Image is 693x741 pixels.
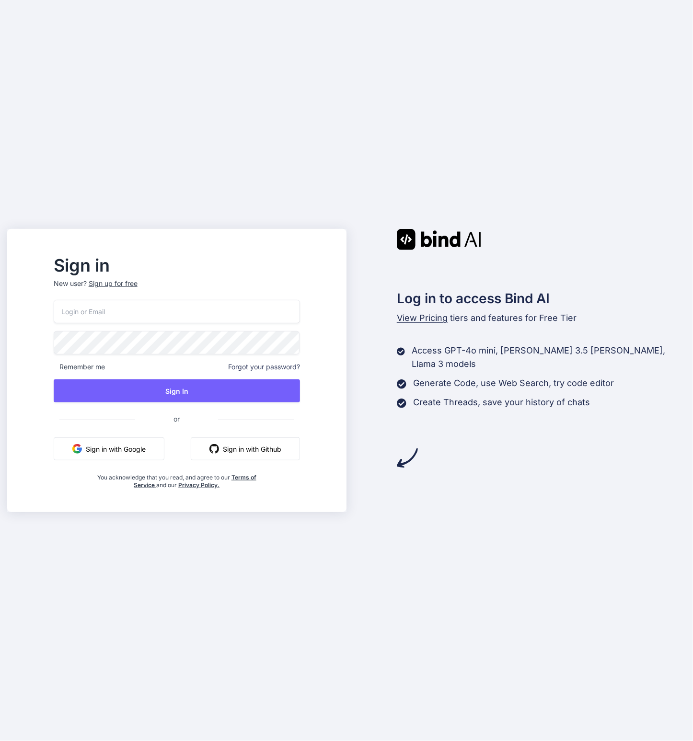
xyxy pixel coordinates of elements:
span: or [135,407,218,431]
span: View Pricing [397,313,448,323]
button: Sign in with Google [54,437,164,460]
div: You acknowledge that you read, and agree to our and our [94,468,259,489]
img: github [209,444,219,454]
img: google [72,444,82,454]
p: Create Threads, save your history of chats [413,396,590,409]
button: Sign In [54,379,300,402]
img: Bind AI logo [397,229,481,250]
div: Sign up for free [89,279,138,288]
p: New user? [54,279,300,300]
input: Login or Email [54,300,300,323]
p: tiers and features for Free Tier [397,311,686,325]
p: Generate Code, use Web Search, try code editor [413,376,614,390]
h2: Log in to access Bind AI [397,288,686,308]
a: Terms of Service [134,474,256,489]
a: Privacy Policy. [178,481,219,489]
h2: Sign in [54,258,300,273]
span: Remember me [54,362,105,372]
button: Sign in with Github [191,437,300,460]
span: Forgot your password? [228,362,300,372]
img: arrow [397,447,418,468]
p: Access GPT-4o mini, [PERSON_NAME] 3.5 [PERSON_NAME], Llama 3 models [412,344,686,371]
